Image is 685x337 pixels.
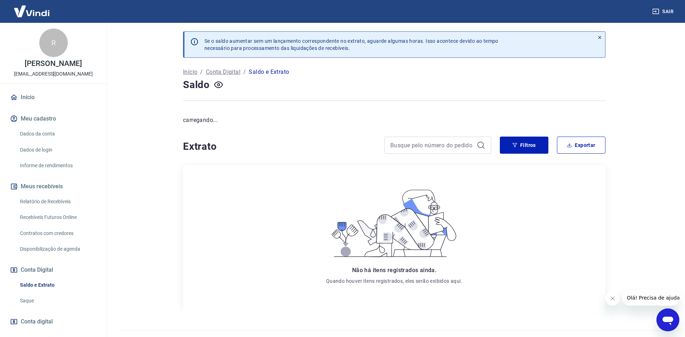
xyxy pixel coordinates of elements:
h4: Extrato [183,139,376,154]
p: / [243,68,246,76]
p: Quando houver itens registrados, eles serão exibidos aqui. [326,277,462,285]
span: Olá! Precisa de ajuda? [4,5,60,11]
a: Conta digital [9,314,98,330]
a: Conta Digital [206,68,240,76]
a: Informe de rendimentos [17,158,98,173]
button: Exportar [557,137,605,154]
button: Meus recebíveis [9,179,98,194]
input: Busque pelo número do pedido [390,140,474,150]
button: Sair [651,5,676,18]
button: Meu cadastro [9,111,98,127]
h4: Saldo [183,78,210,92]
a: Início [9,90,98,105]
a: Recebíveis Futuros Online [17,210,98,225]
a: Dados da conta [17,127,98,141]
span: Conta digital [21,317,53,327]
a: Saldo e Extrato [17,278,98,292]
a: Dados de login [17,143,98,157]
div: R [39,29,68,57]
iframe: Mensagem da empresa [623,290,679,306]
p: carregando... [183,116,605,124]
p: Saldo e Extrato [249,68,289,76]
a: Relatório de Recebíveis [17,194,98,209]
iframe: Botão para abrir a janela de mensagens [656,308,679,331]
a: Saque [17,293,98,308]
span: Não há itens registrados ainda. [352,267,436,274]
p: Se o saldo aumentar sem um lançamento correspondente no extrato, aguarde algumas horas. Isso acon... [204,37,498,52]
p: [EMAIL_ADDRESS][DOMAIN_NAME] [14,70,93,78]
iframe: Fechar mensagem [605,291,620,306]
a: Início [183,68,197,76]
img: Vindi [9,0,55,22]
a: Contratos com credores [17,226,98,241]
button: Conta Digital [9,262,98,278]
a: Disponibilização de agenda [17,242,98,256]
p: [PERSON_NAME] [25,60,82,67]
p: / [200,68,203,76]
button: Filtros [500,137,548,154]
